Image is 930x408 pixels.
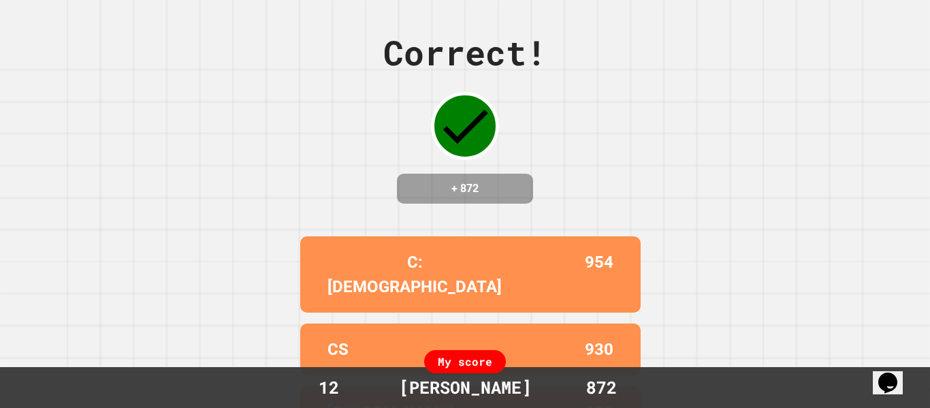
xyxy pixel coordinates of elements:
p: C:[DEMOGRAPHIC_DATA] [327,250,502,299]
div: 872 [550,375,652,401]
p: 930 [585,337,613,362]
div: [PERSON_NAME] [385,375,545,401]
p: CS [327,337,349,362]
h4: + 872 [411,181,519,197]
iframe: chat widget [873,354,916,394]
div: 12 [278,375,380,401]
div: My score [424,350,506,373]
p: 954 [585,250,613,299]
div: Correct! [383,27,547,78]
